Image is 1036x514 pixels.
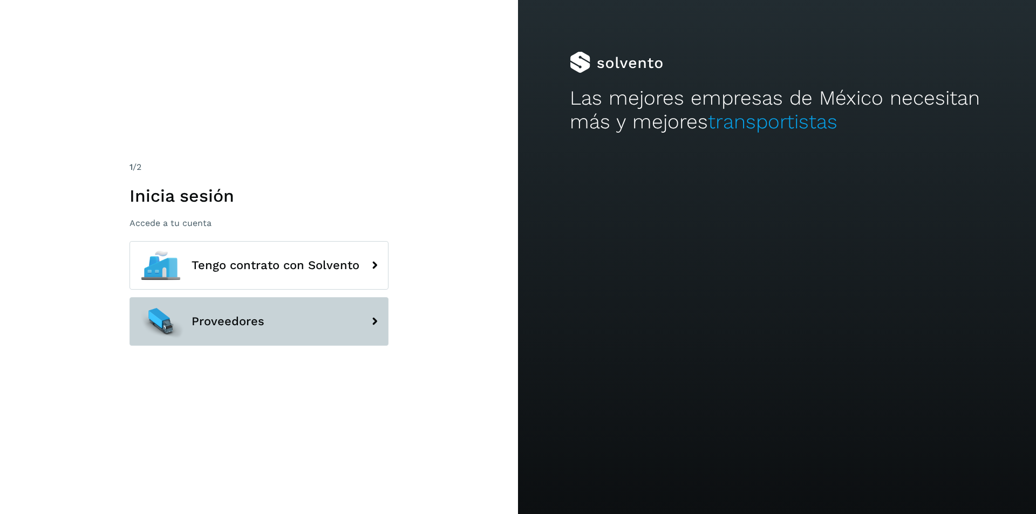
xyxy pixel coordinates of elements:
[129,186,388,206] h1: Inicia sesión
[129,241,388,290] button: Tengo contrato con Solvento
[129,218,388,228] p: Accede a tu cuenta
[570,86,984,134] h2: Las mejores empresas de México necesitan más y mejores
[129,161,388,174] div: /2
[129,297,388,346] button: Proveedores
[192,315,264,328] span: Proveedores
[129,162,133,172] span: 1
[708,110,837,133] span: transportistas
[192,259,359,272] span: Tengo contrato con Solvento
